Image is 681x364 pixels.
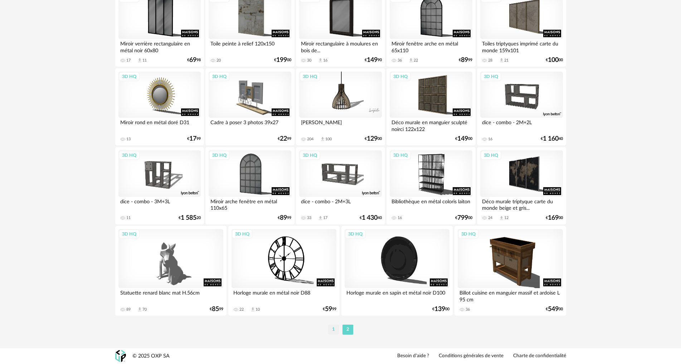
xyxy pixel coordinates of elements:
[115,147,204,224] a: 3D HQ dice - combo - 3M+3L 11 €1 58520
[299,197,381,211] div: dice - combo - 2M+3L
[323,307,336,312] div: € 99
[499,215,504,221] span: Download icon
[458,288,563,302] div: Billot cuisine en manguier massif et ardoise L 95 cm
[455,136,472,141] div: € 00
[307,215,311,220] div: 33
[318,58,323,63] span: Download icon
[278,136,291,141] div: € 99
[390,72,411,81] div: 3D HQ
[296,68,385,146] a: 3D HQ [PERSON_NAME] 204 Download icon 100 €12900
[299,118,381,132] div: [PERSON_NAME]
[118,288,224,302] div: Statuette renard blanc mat H.56cm
[367,136,378,141] span: 129
[209,151,230,160] div: 3D HQ
[209,39,291,53] div: Toile peinte à relief 120x150
[390,151,411,160] div: 3D HQ
[390,118,472,132] div: Déco murale en manguier sculpté noirci 122x122
[360,215,382,220] div: € 40
[210,307,223,312] div: € 99
[477,147,566,224] a: 3D HQ Déco murale triptyque carte du monde beige et gris... 24 Download icon 12 €16900
[504,215,509,220] div: 12
[132,353,170,360] div: © 2025 OXP SA
[362,215,378,220] span: 1 430
[126,137,131,142] div: 13
[365,136,382,141] div: € 00
[461,58,468,63] span: 89
[481,72,501,81] div: 3D HQ
[126,58,131,63] div: 17
[457,136,468,141] span: 149
[228,226,340,316] a: 3D HQ Horloge murale en métal noir D88 22 Download icon 10 €5999
[239,307,244,312] div: 22
[546,58,563,63] div: € 00
[457,215,468,220] span: 799
[458,229,479,239] div: 3D HQ
[205,68,294,146] a: 3D HQ Cadre à poser 3 photos 39x27 €2299
[488,137,492,142] div: 16
[278,215,291,220] div: € 99
[217,58,221,63] div: 20
[209,118,291,132] div: Cadre à poser 3 photos 39x27
[323,58,327,63] div: 16
[142,307,147,312] div: 70
[541,136,563,141] div: € 40
[390,197,472,211] div: Bibliothèque en métal coloris laiton
[432,307,449,312] div: € 00
[386,68,475,146] a: 3D HQ Déco murale en manguier sculpté noirci 122x122 €14900
[256,307,260,312] div: 10
[323,215,327,220] div: 17
[325,137,332,142] div: 100
[548,307,559,312] span: 549
[212,307,219,312] span: 85
[232,229,253,239] div: 3D HQ
[126,215,131,220] div: 11
[455,215,472,220] div: € 00
[300,72,320,81] div: 3D HQ
[276,58,287,63] span: 199
[318,215,323,221] span: Download icon
[137,58,142,63] span: Download icon
[296,147,385,224] a: 3D HQ dice - combo - 2M+3L 33 Download icon 17 €1 43040
[480,118,563,132] div: dice - combo - 2M+2L
[280,215,287,220] span: 89
[115,226,227,316] a: 3D HQ Statuette renard blanc mat H.56cm 89 Download icon 70 €8599
[414,58,418,63] div: 22
[408,58,414,63] span: Download icon
[250,307,256,312] span: Download icon
[179,215,201,220] div: € 20
[439,353,504,359] a: Conditions générales de vente
[280,136,287,141] span: 22
[115,350,126,363] img: OXP
[232,288,337,302] div: Horloge murale en métal noir D88
[118,197,201,211] div: dice - combo - 3M+3L
[480,39,563,53] div: Toiles triptyques imprimé carte du monde 159x101
[543,136,559,141] span: 1 160
[189,58,196,63] span: 69
[115,68,204,146] a: 3D HQ Miroir rond en métal doré D31 13 €1799
[209,72,230,81] div: 3D HQ
[118,39,201,53] div: Miroir verrière rectangulaire en métal noir 60x80
[367,58,378,63] span: 149
[307,58,311,63] div: 30
[307,137,313,142] div: 204
[328,325,339,335] li: 1
[397,353,429,359] a: Besoin d'aide ?
[205,147,294,224] a: 3D HQ Miroir arche fenêtre en métal 110x65 €8999
[386,147,475,224] a: 3D HQ Bibliothèque en métal coloris laiton 16 €79900
[187,58,201,63] div: € 98
[546,215,563,220] div: € 00
[345,288,450,302] div: Horloge murale en sapin et métal noir D100
[126,307,131,312] div: 89
[459,58,472,63] div: € 99
[300,151,320,160] div: 3D HQ
[187,136,201,141] div: € 99
[480,197,563,211] div: Déco murale triptyque carte du monde beige et gris...
[181,215,196,220] span: 1 585
[398,215,402,220] div: 16
[320,136,325,142] span: Download icon
[477,68,566,146] a: 3D HQ dice - combo - 2M+2L 16 €1 16040
[345,229,366,239] div: 3D HQ
[209,197,291,211] div: Miroir arche fenêtre en métal 110x65
[342,325,353,335] li: 2
[499,58,504,63] span: Download icon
